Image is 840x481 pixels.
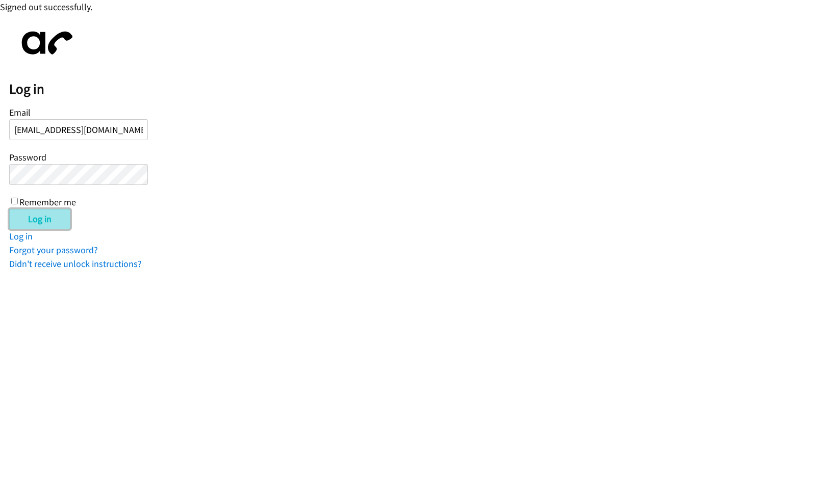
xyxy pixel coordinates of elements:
[9,151,46,163] label: Password
[9,106,31,118] label: Email
[9,23,81,63] img: aphone-8a226864a2ddd6a5e75d1ebefc011f4aa8f32683c2d82f3fb0802fe031f96514.svg
[9,258,142,270] a: Didn't receive unlock instructions?
[9,209,70,229] input: Log in
[9,230,33,242] a: Log in
[19,196,76,208] label: Remember me
[9,244,98,256] a: Forgot your password?
[9,81,840,98] h2: Log in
